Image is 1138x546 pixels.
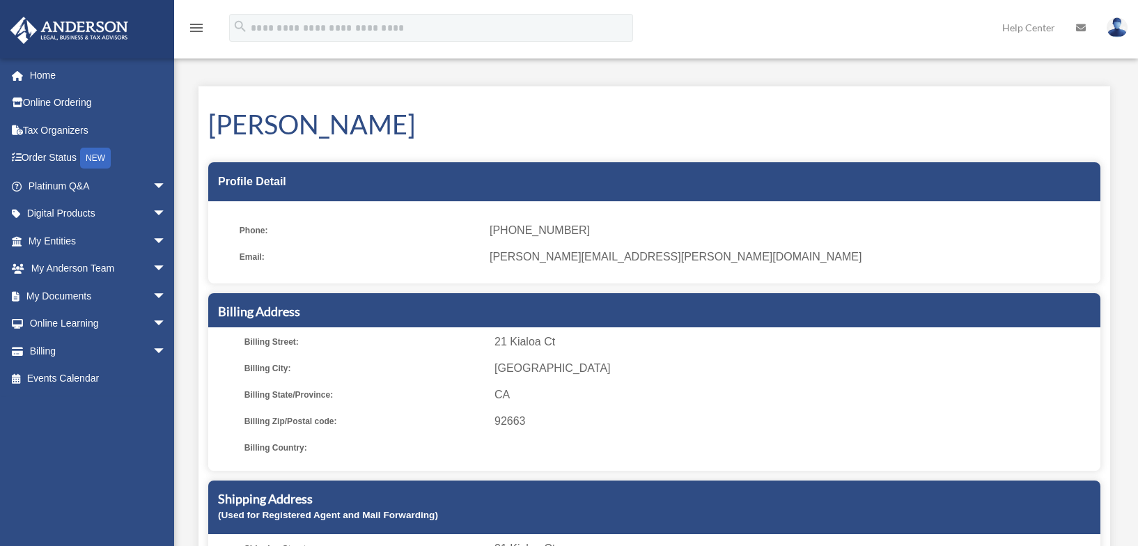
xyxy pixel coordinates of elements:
span: 92663 [494,412,1096,431]
span: arrow_drop_down [153,200,180,228]
a: Digital Productsarrow_drop_down [10,200,187,228]
span: Phone: [240,221,480,240]
span: arrow_drop_down [153,255,180,283]
img: Anderson Advisors Platinum Portal [6,17,132,44]
span: arrow_drop_down [153,227,180,256]
span: arrow_drop_down [153,282,180,311]
i: search [233,19,248,34]
span: [GEOGRAPHIC_DATA] [494,359,1096,378]
a: Tax Organizers [10,116,187,144]
span: Billing Country: [244,438,485,458]
a: My Entitiesarrow_drop_down [10,227,187,255]
span: Billing Street: [244,332,485,352]
h5: Shipping Address [218,490,1091,508]
span: arrow_drop_down [153,337,180,366]
a: My Anderson Teamarrow_drop_down [10,255,187,283]
span: CA [494,385,1096,405]
span: arrow_drop_down [153,172,180,201]
div: NEW [80,148,111,169]
img: User Pic [1107,17,1128,38]
span: arrow_drop_down [153,310,180,338]
a: Events Calendar [10,365,187,393]
a: Home [10,61,187,89]
h5: Billing Address [218,303,1091,320]
span: Billing Zip/Postal code: [244,412,485,431]
div: Profile Detail [208,162,1100,201]
a: Online Ordering [10,89,187,117]
a: My Documentsarrow_drop_down [10,282,187,310]
span: [PERSON_NAME][EMAIL_ADDRESS][PERSON_NAME][DOMAIN_NAME] [490,247,1091,267]
a: Platinum Q&Aarrow_drop_down [10,172,187,200]
span: [PHONE_NUMBER] [490,221,1091,240]
i: menu [188,19,205,36]
a: menu [188,24,205,36]
a: Order StatusNEW [10,144,187,173]
span: Billing State/Province: [244,385,485,405]
a: Online Learningarrow_drop_down [10,310,187,338]
a: Billingarrow_drop_down [10,337,187,365]
span: Billing City: [244,359,485,378]
span: 21 Kialoa Ct [494,332,1096,352]
h1: [PERSON_NAME] [208,106,1100,143]
span: Email: [240,247,480,267]
small: (Used for Registered Agent and Mail Forwarding) [218,510,438,520]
